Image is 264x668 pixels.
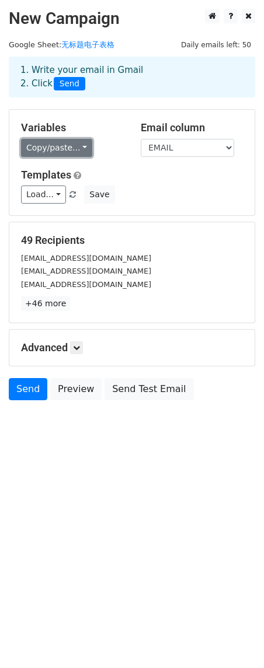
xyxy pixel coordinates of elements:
[54,77,85,91] span: Send
[9,378,47,400] a: Send
[21,341,243,354] h5: Advanced
[84,186,114,204] button: Save
[21,121,123,134] h5: Variables
[21,296,70,311] a: +46 more
[206,612,264,668] iframe: Chat Widget
[9,40,114,49] small: Google Sheet:
[206,612,264,668] div: 聊天小组件
[177,40,255,49] a: Daily emails left: 50
[177,39,255,51] span: Daily emails left: 50
[12,64,252,90] div: 1. Write your email in Gmail 2. Click
[21,254,151,263] small: [EMAIL_ADDRESS][DOMAIN_NAME]
[141,121,243,134] h5: Email column
[9,9,255,29] h2: New Campaign
[21,139,92,157] a: Copy/paste...
[21,280,151,289] small: [EMAIL_ADDRESS][DOMAIN_NAME]
[61,40,114,49] a: 无标题电子表格
[105,378,193,400] a: Send Test Email
[21,267,151,275] small: [EMAIL_ADDRESS][DOMAIN_NAME]
[50,378,102,400] a: Preview
[21,186,66,204] a: Load...
[21,234,243,247] h5: 49 Recipients
[21,169,71,181] a: Templates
